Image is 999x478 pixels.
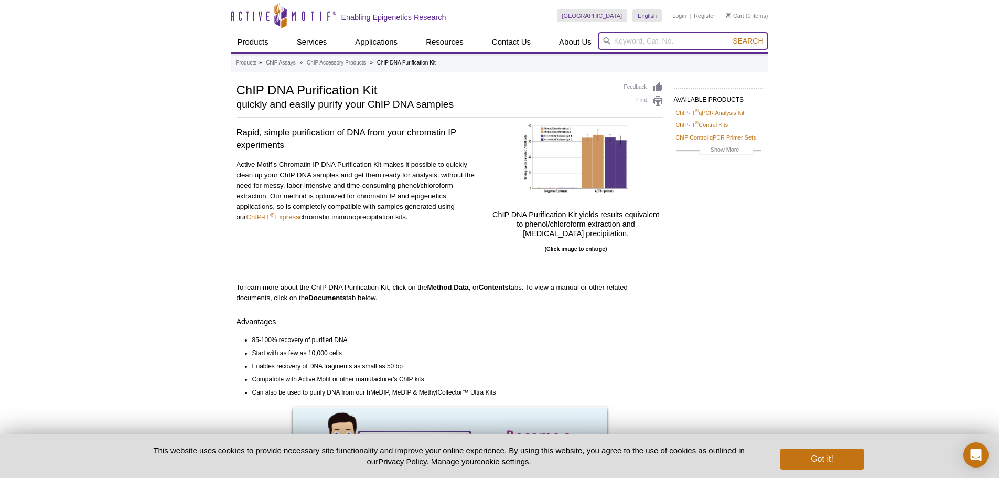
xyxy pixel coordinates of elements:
a: Print [624,95,663,107]
h2: Enabling Epigenetics Research [341,13,446,22]
p: To learn more about the ChIP DNA Purification Kit, click on the , , or tabs. To view a manual or ... [237,282,663,303]
li: | [690,9,691,22]
button: Search [729,36,766,46]
a: ChIP-IT®qPCR Analysis Kit [676,108,745,118]
li: Compatible with Active Motif or other manufacturer's ChIP kits [252,371,654,385]
a: Privacy Policy [378,457,426,466]
a: Register [694,12,715,19]
strong: Method [427,283,452,291]
a: Login [672,12,686,19]
img: Your Cart [726,13,731,18]
sup: ® [695,121,699,126]
a: [GEOGRAPHIC_DATA] [557,9,628,22]
li: » [370,60,373,66]
a: Cart [726,12,744,19]
sup: ® [695,108,699,113]
h2: AVAILABLE PRODUCTS [674,88,763,107]
input: Keyword, Cat. No. [598,32,768,50]
a: Products [231,32,275,52]
a: Contact Us [486,32,537,52]
strong: Data [454,283,469,291]
h3: Rapid, simple purification of DNA from your chromatin IP experiments [237,126,481,152]
a: Feedback [624,81,663,93]
li: Enables recovery of DNA fragments as small as 50 bp [252,358,654,371]
a: Resources [420,32,470,52]
p: This website uses cookies to provide necessary site functionality and improve your online experie... [135,445,763,467]
li: Can also be used to purify DNA from our hMeDIP, MeDIP & MethylCollector™ Ultra Kits [252,385,654,398]
a: Services [291,32,334,52]
a: Applications [349,32,404,52]
li: (0 items) [726,9,768,22]
a: About Us [553,32,598,52]
b: (Click image to enlarge) [545,246,607,252]
strong: Contents [479,283,509,291]
p: Active Motif’s Chromatin IP DNA Purification Kit makes it possible to quickly clean up your ChIP ... [237,160,481,222]
a: ChIP-IT®Express [246,213,299,221]
button: Got it! [780,449,864,470]
div: Open Intercom Messenger [963,442,989,468]
li: » [259,60,262,66]
span: Search [733,37,763,45]
h2: quickly and easily purify your ChIP DNA samples [237,100,614,109]
sup: ® [270,211,274,217]
li: Start with as few as 10,000 cells [252,345,654,358]
img: qPCR on ChIP DNA purified with the Chromatin IP DNA Purification Kit [523,124,628,193]
li: » [300,60,303,66]
li: 85-100% recovery of purified DNA [252,332,654,345]
a: ChIP-IT®Control Kits [676,120,728,130]
h4: Advantages [237,314,663,326]
h4: ChIP DNA Purification Kit yields results equivalent to phenol/chloroform extraction and [MEDICAL_... [489,207,663,238]
a: English [632,9,662,22]
button: cookie settings [477,457,529,466]
a: ChIP Control qPCR Primer Sets [676,133,756,142]
li: ChIP DNA Purification Kit [377,60,436,66]
strong: Documents [308,294,346,302]
a: Products [236,58,256,68]
h1: ChIP DNA Purification Kit [237,81,614,97]
a: Show More [676,145,761,157]
a: ChIP Assays [266,58,296,68]
a: ChIP Accessory Products [307,58,366,68]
